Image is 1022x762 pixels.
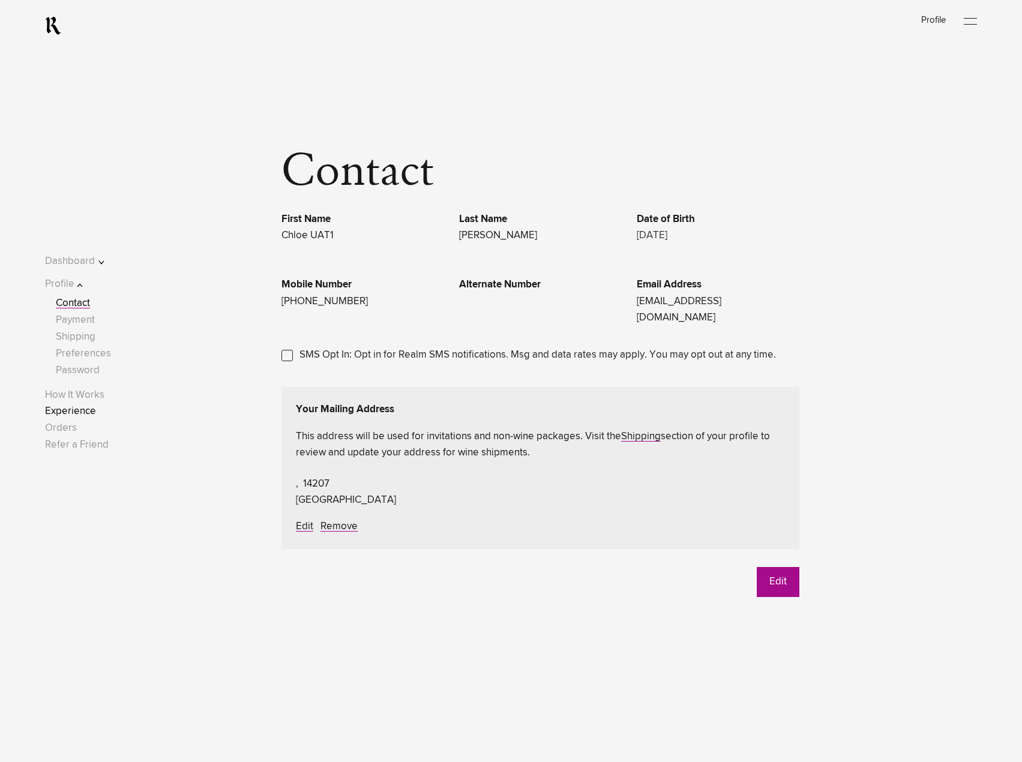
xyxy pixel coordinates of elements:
[281,148,434,196] span: Contact
[45,276,121,292] button: Profile
[45,440,109,450] a: Refer a Friend
[56,365,100,376] a: Password
[281,211,444,227] span: First Name
[45,390,104,400] a: How It Works
[921,16,946,25] a: Profile
[56,332,95,342] a: Shipping
[296,401,785,418] h3: Your Mailing Address
[459,277,622,293] span: Alternate Number
[637,277,799,293] span: Email Address
[45,253,121,269] button: Dashboard
[637,296,721,323] span: [EMAIL_ADDRESS][DOMAIN_NAME]
[296,521,313,532] a: Edit
[621,431,661,442] a: Shipping
[637,227,799,244] div: [DATE]
[459,211,622,227] span: Last Name
[45,423,77,433] a: Orders
[45,406,96,416] a: Experience
[320,521,358,532] a: Remove
[296,479,396,505] span: , 14207 [GEOGRAPHIC_DATA]
[56,315,95,325] a: Payment
[296,428,785,461] span: This address will be used for invitations and non-wine packages. Visit the section of your profil...
[637,211,799,227] span: Date of Birth
[281,230,334,241] span: Chloe UAT1
[281,296,368,307] span: [PHONE_NUMBER]
[459,230,537,241] span: [PERSON_NAME]
[56,349,111,359] a: Preferences
[56,298,90,308] a: Contact
[45,16,61,35] a: RealmCellars
[281,277,444,293] span: Mobile Number
[757,567,799,597] button: Edit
